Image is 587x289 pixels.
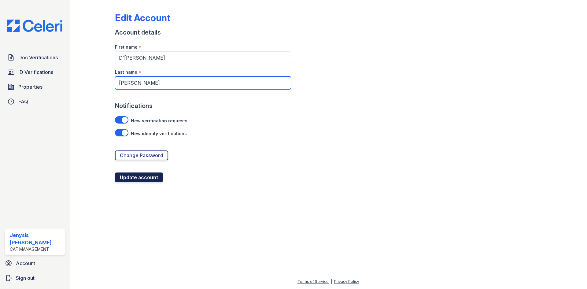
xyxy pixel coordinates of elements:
[297,279,329,284] a: Terms of Service
[115,44,138,50] label: First name
[16,274,35,282] span: Sign out
[115,69,137,75] label: Last name
[18,98,28,105] span: FAQ
[10,232,62,246] div: Jenysis [PERSON_NAME]
[18,83,42,91] span: Properties
[115,172,163,182] button: Update account
[115,12,170,23] div: Edit Account
[115,102,291,110] div: Notifications
[331,279,332,284] div: |
[131,118,187,124] label: New verification requests
[115,150,168,160] a: Change Password
[2,20,67,32] img: CE_Logo_Blue-a8612792a0a2168367f1c8372b55b34899dd931a85d93a1a3d3e32e68fde9ad4.png
[16,260,35,267] span: Account
[18,54,58,61] span: Doc Verifications
[131,131,187,137] label: New identity verifications
[5,81,65,93] a: Properties
[5,95,65,108] a: FAQ
[2,257,67,269] a: Account
[2,272,67,284] a: Sign out
[5,51,65,64] a: Doc Verifications
[18,69,53,76] span: ID Verifications
[5,66,65,78] a: ID Verifications
[115,28,291,37] div: Account details
[334,279,359,284] a: Privacy Policy
[10,246,62,252] div: CAF Management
